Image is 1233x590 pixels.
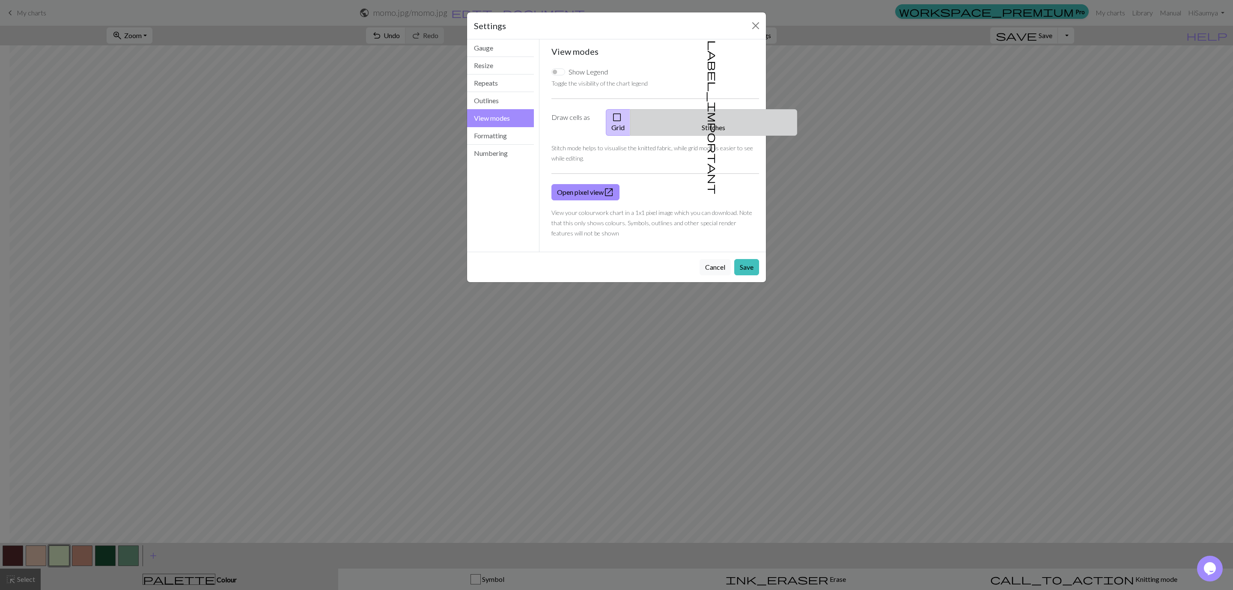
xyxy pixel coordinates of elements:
[467,74,534,92] button: Repeats
[630,109,797,136] button: Stitches
[467,39,534,57] button: Gauge
[467,109,534,127] button: View modes
[551,46,759,57] h5: View modes
[700,259,731,275] button: Cancel
[467,127,534,145] button: Formatting
[546,109,601,136] label: Draw cells as
[606,109,631,136] button: Grid
[612,111,622,123] span: check_box_outline_blank
[551,80,648,87] small: Toggle the visibility of the chart legend
[467,145,534,162] button: Numbering
[749,19,762,33] button: Close
[1197,556,1224,581] iframe: chat widget
[551,209,752,237] small: View your colourwork chart in a 1x1 pixel image which you can download. Note that this only shows...
[569,67,608,77] label: Show Legend
[467,92,534,110] button: Outlines
[551,184,619,200] a: Open pixel view
[707,40,719,194] span: label_important
[604,186,614,198] span: open_in_new
[467,57,534,74] button: Resize
[551,144,753,162] small: Stitch mode helps to visualise the knitted fabric, while grid mode is easier to see while editing.
[474,19,506,32] h5: Settings
[734,259,759,275] button: Save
